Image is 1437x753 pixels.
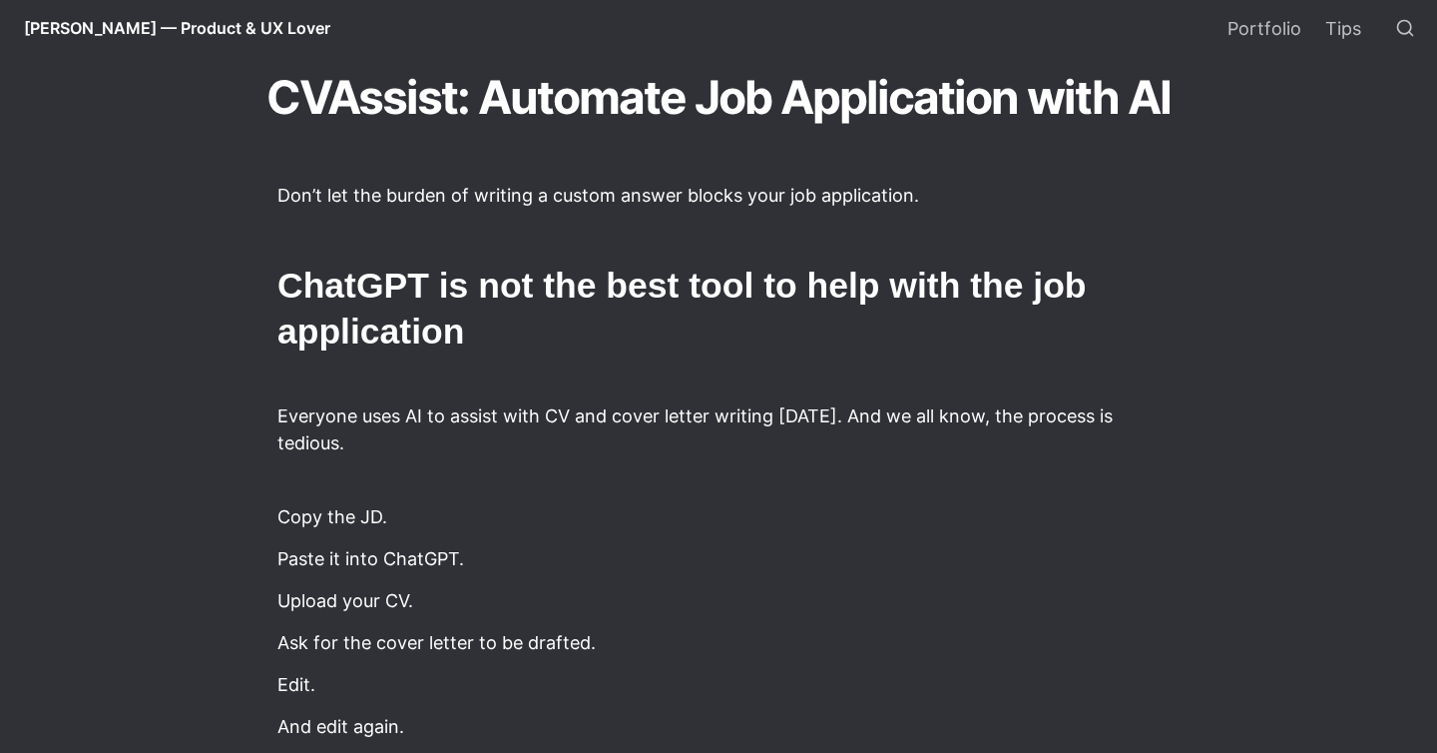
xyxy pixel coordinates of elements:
[275,626,1162,659] p: Ask for the cover letter to be drafted.
[180,61,1257,134] h1: CVAssist: Automate Job Application with AI
[275,260,1162,358] h2: ChatGPT is not the best tool to help with the job application
[275,399,1162,459] p: Everyone uses AI to assist with CV and cover letter writing [DATE]. And we all know, the process ...
[275,179,1162,212] p: Don’t let the burden of writing a custom answer blocks your job application.
[275,710,1162,743] p: And edit again.
[275,584,1162,617] p: Upload your CV.
[275,668,1162,701] p: Edit.
[275,542,1162,575] p: Paste it into ChatGPT.
[24,18,330,38] span: [PERSON_NAME] — Product & UX Lover
[275,500,1162,533] p: Copy the JD.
